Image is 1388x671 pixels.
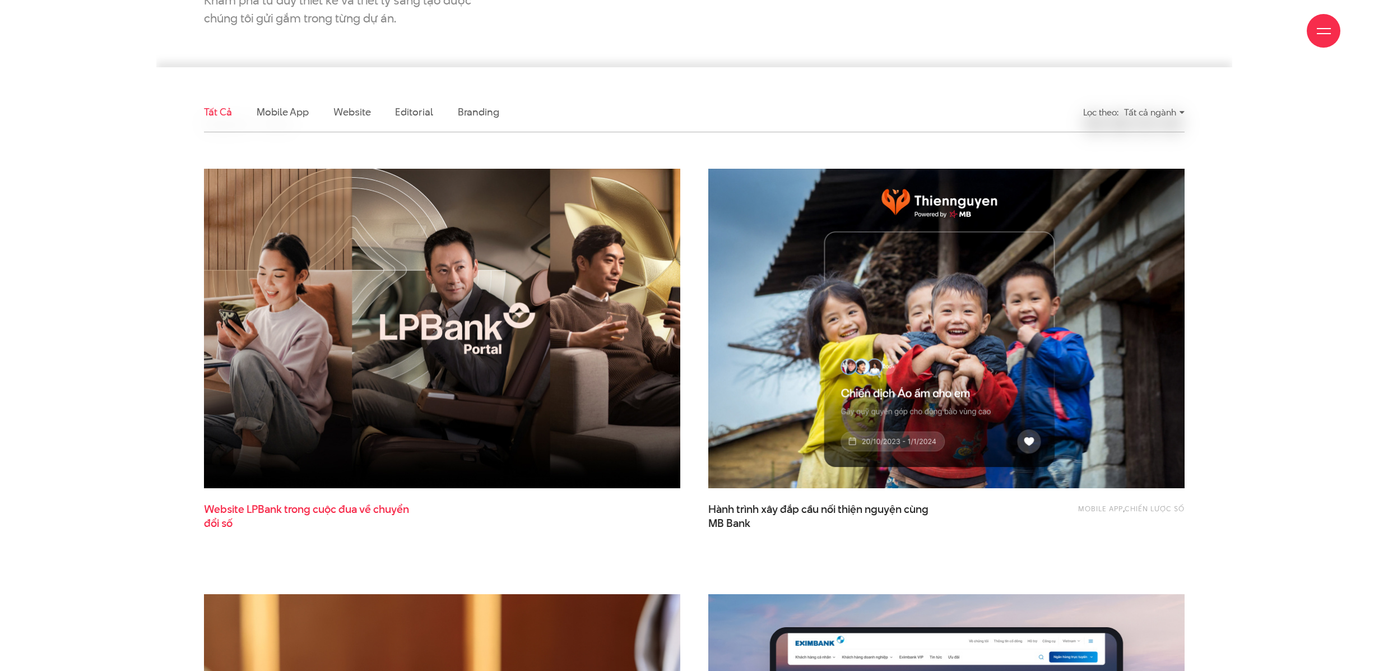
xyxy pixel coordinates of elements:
[1125,503,1185,513] a: Chiến lược số
[395,105,433,119] a: Editorial
[708,169,1185,488] img: thumb
[708,516,750,531] span: MB Bank
[204,516,233,531] span: đổi số
[204,502,428,530] a: Website LPBank trong cuộc đua về chuyểnđổi số
[204,169,680,488] img: LPBank portal
[1124,103,1185,122] div: Tất cả ngành
[204,502,428,530] span: Website LPBank trong cuộc đua về chuyển
[1083,103,1118,122] div: Lọc theo:
[458,105,499,119] a: Branding
[994,502,1185,525] div: ,
[204,105,232,119] a: Tất cả
[708,502,932,530] a: Hành trình xây đắp cầu nối thiện nguyện cùngMB Bank
[333,105,370,119] a: Website
[257,105,309,119] a: Mobile app
[708,502,932,530] span: Hành trình xây đắp cầu nối thiện nguyện cùng
[1078,503,1123,513] a: Mobile app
